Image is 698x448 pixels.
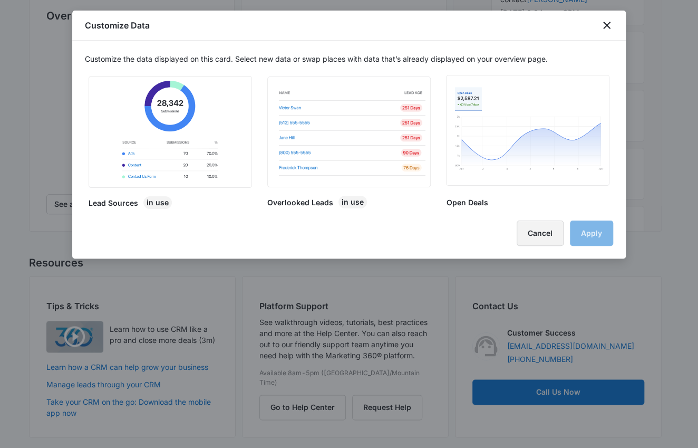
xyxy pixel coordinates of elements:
h2: Lead Sources [89,197,138,208]
div: In Use [338,196,367,208]
button: Cancel [517,221,564,246]
div: In Use [143,196,172,209]
img: image of an area chart in a light blue color [448,75,607,185]
img: a pie chart and a table with the top 3 lead sources [91,77,250,187]
h2: Overlooked Leads [267,197,333,208]
button: close [600,19,613,32]
p: Customize the data displayed on this card. Select new data or swap places with data that’s alread... [85,53,613,64]
h1: Customize Data [85,19,150,32]
img: table with a list of leads [269,77,429,187]
h2: Open Deals [446,197,488,208]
